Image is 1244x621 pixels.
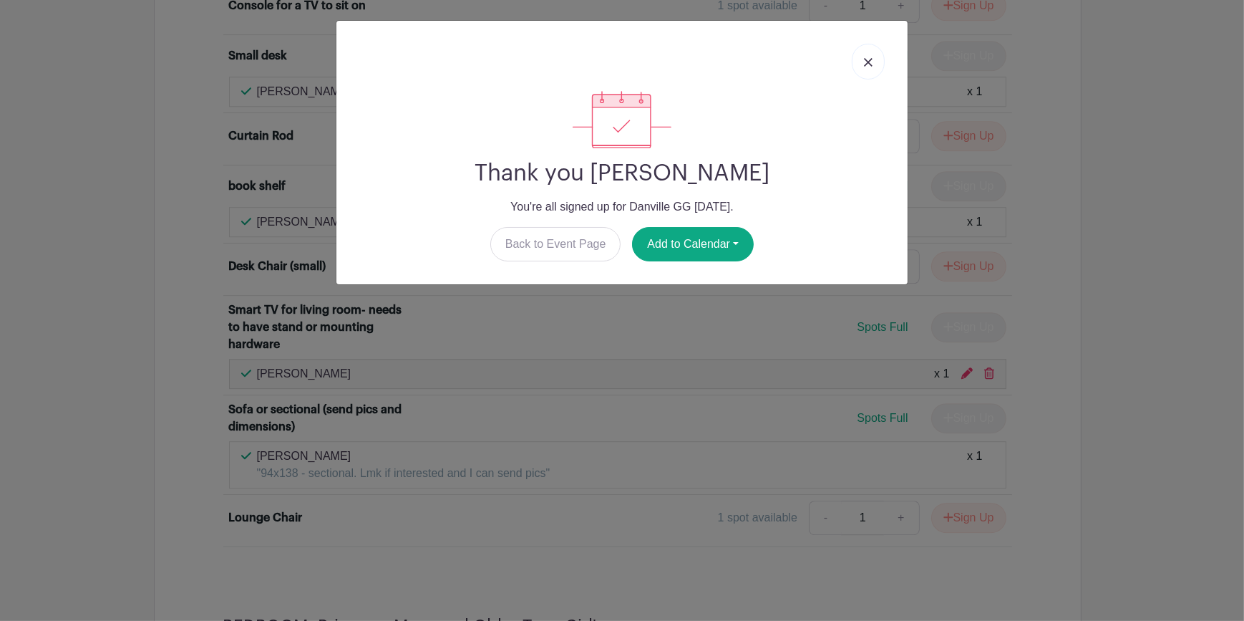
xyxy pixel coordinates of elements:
[348,160,896,187] h2: Thank you [PERSON_NAME]
[348,198,896,216] p: You're all signed up for Danville GG [DATE].
[864,58,873,67] img: close_button-5f87c8562297e5c2d7936805f587ecaba9071eb48480494691a3f1689db116b3.svg
[632,227,754,261] button: Add to Calendar
[573,91,671,148] img: signup_complete-c468d5dda3e2740ee63a24cb0ba0d3ce5d8a4ecd24259e683200fb1569d990c8.svg
[490,227,621,261] a: Back to Event Page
